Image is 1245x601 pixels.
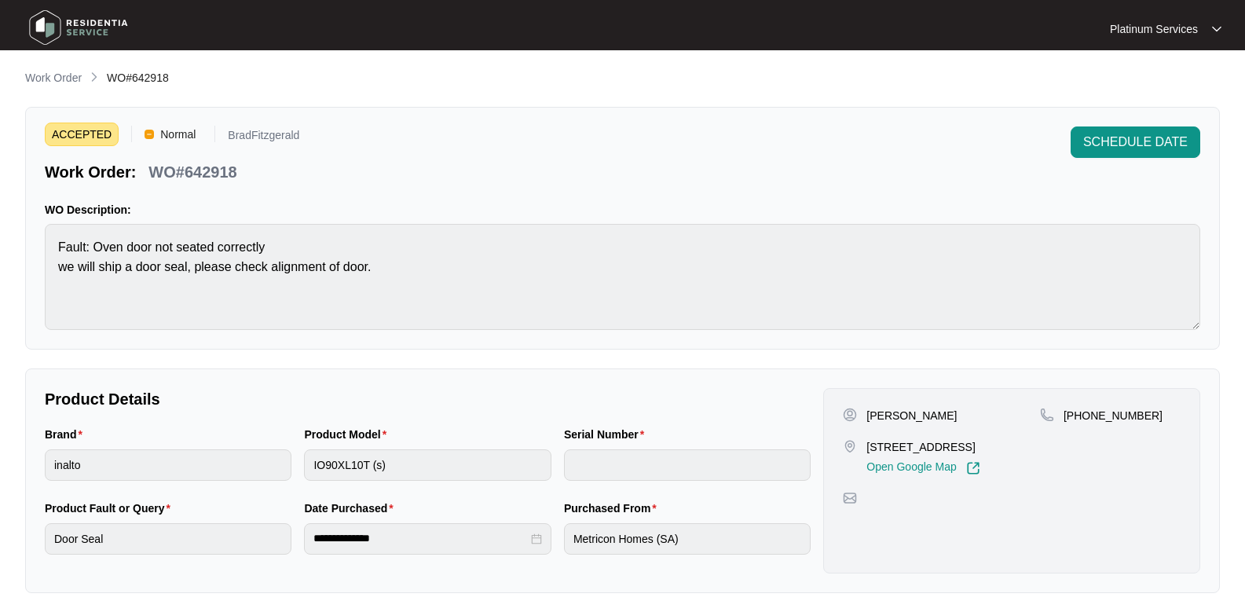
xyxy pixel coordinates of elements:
[45,449,291,481] input: Brand
[1110,21,1198,37] p: Platinum Services
[145,130,154,139] img: Vercel Logo
[45,202,1200,218] p: WO Description:
[1064,408,1163,423] p: [PHONE_NUMBER]
[564,500,663,516] label: Purchased From
[22,70,85,87] a: Work Order
[843,439,857,453] img: map-pin
[304,500,399,516] label: Date Purchased
[148,161,236,183] p: WO#642918
[45,161,136,183] p: Work Order:
[1212,25,1221,33] img: dropdown arrow
[1040,408,1054,422] img: map-pin
[228,130,299,146] p: BradFitzgerald
[564,427,650,442] label: Serial Number
[45,224,1200,330] textarea: Fault: Oven door not seated correctly we will ship a door seal, please check alignment of door.
[45,523,291,555] input: Product Fault or Query
[304,449,551,481] input: Product Model
[45,427,89,442] label: Brand
[45,500,177,516] label: Product Fault or Query
[1083,133,1188,152] span: SCHEDULE DATE
[24,4,134,51] img: residentia service logo
[107,71,169,84] span: WO#642918
[966,461,980,475] img: Link-External
[564,523,811,555] input: Purchased From
[45,123,119,146] span: ACCEPTED
[304,427,393,442] label: Product Model
[45,388,811,410] p: Product Details
[1071,126,1200,158] button: SCHEDULE DATE
[843,408,857,422] img: user-pin
[866,461,980,475] a: Open Google Map
[154,123,202,146] span: Normal
[843,491,857,505] img: map-pin
[564,449,811,481] input: Serial Number
[25,70,82,86] p: Work Order
[866,439,980,455] p: [STREET_ADDRESS]
[88,71,101,83] img: chevron-right
[866,408,957,423] p: [PERSON_NAME]
[313,530,527,547] input: Date Purchased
